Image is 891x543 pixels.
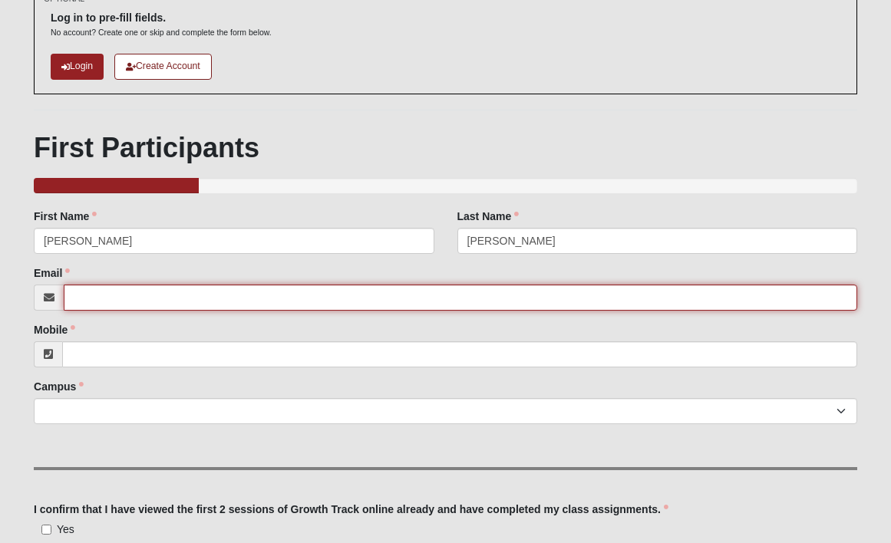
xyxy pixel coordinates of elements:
h6: Log in to pre-fill fields. [51,12,272,25]
p: No account? Create one or skip and complete the form below. [51,27,272,38]
h1: First Participants [34,131,857,164]
label: First Name [34,209,97,224]
label: Email [34,265,70,281]
label: Campus [34,379,84,394]
label: Mobile [34,322,75,337]
label: Last Name [457,209,520,224]
input: Yes [41,525,51,535]
a: Login [51,54,104,79]
label: I confirm that I have viewed the first 2 sessions of Growth Track online already and have complet... [34,502,668,517]
a: Create Account [114,54,212,79]
span: Yes [57,523,74,535]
